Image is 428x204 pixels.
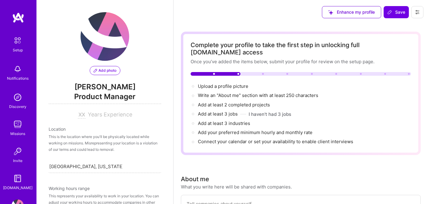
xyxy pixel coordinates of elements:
[191,41,411,56] div: Complete your profile to take the first step in unlocking full [DOMAIN_NAME] access
[81,12,129,61] img: User Avatar
[12,12,24,23] img: logo
[78,111,85,119] input: XX
[7,75,29,81] div: Notifications
[181,184,292,190] div: What you write here will be shared with companies.
[384,6,409,18] div: null
[49,92,161,104] span: Product Manager
[384,6,409,18] button: Save
[11,34,24,47] img: setup
[198,111,238,117] span: Add at least 3 jobs
[13,157,22,164] div: Invite
[9,103,26,110] div: Discovery
[12,91,24,103] img: discovery
[387,9,405,15] span: Save
[3,185,33,191] div: [DOMAIN_NAME]
[13,47,23,53] div: Setup
[328,9,375,15] span: Enhance my profile
[94,68,116,73] span: Add photo
[249,111,291,117] button: I haven't had 3 jobs
[198,139,353,144] span: Connect your calendar or set your availability to enable client interviews
[12,172,24,185] img: guide book
[49,186,90,191] span: Working hours range
[328,10,333,15] i: icon SuggestedTeams
[181,175,209,184] div: About me
[90,66,120,75] button: Add photo
[198,102,270,108] span: Add at least 2 completed projects
[94,69,97,72] i: icon PencilPurple
[198,130,312,135] span: Add your preferred minimum hourly and monthly rate
[12,63,24,75] img: bell
[198,120,250,126] span: Add at least 3 industries
[12,145,24,157] img: Invite
[49,82,161,92] span: [PERSON_NAME]
[88,111,132,118] span: Years Experience
[10,130,25,137] div: Missions
[322,6,381,18] button: Enhance my profile
[49,133,161,153] div: This is the location where you'll be physically located while working on missions. Misrepresentin...
[191,58,411,65] div: Once you’ve added the items below, submit your profile for review on the setup page.
[198,92,319,98] span: Write an "About me" section with at least 250 characters
[12,118,24,130] img: teamwork
[49,126,161,132] div: Location
[198,83,248,89] span: Upload a profile picture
